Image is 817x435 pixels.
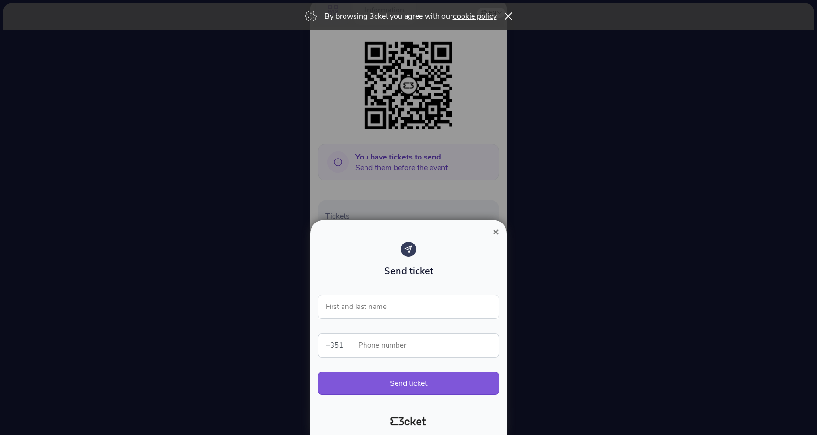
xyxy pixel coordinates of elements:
a: cookie policy [453,11,497,21]
input: Phone number [359,334,499,357]
label: Phone number [351,334,500,357]
p: By browsing 3cket you agree with our [324,11,497,21]
input: First and last name [318,295,499,319]
span: × [493,225,499,238]
label: First and last name [318,295,395,318]
span: Send ticket [384,265,433,277]
button: Send ticket [318,372,499,395]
